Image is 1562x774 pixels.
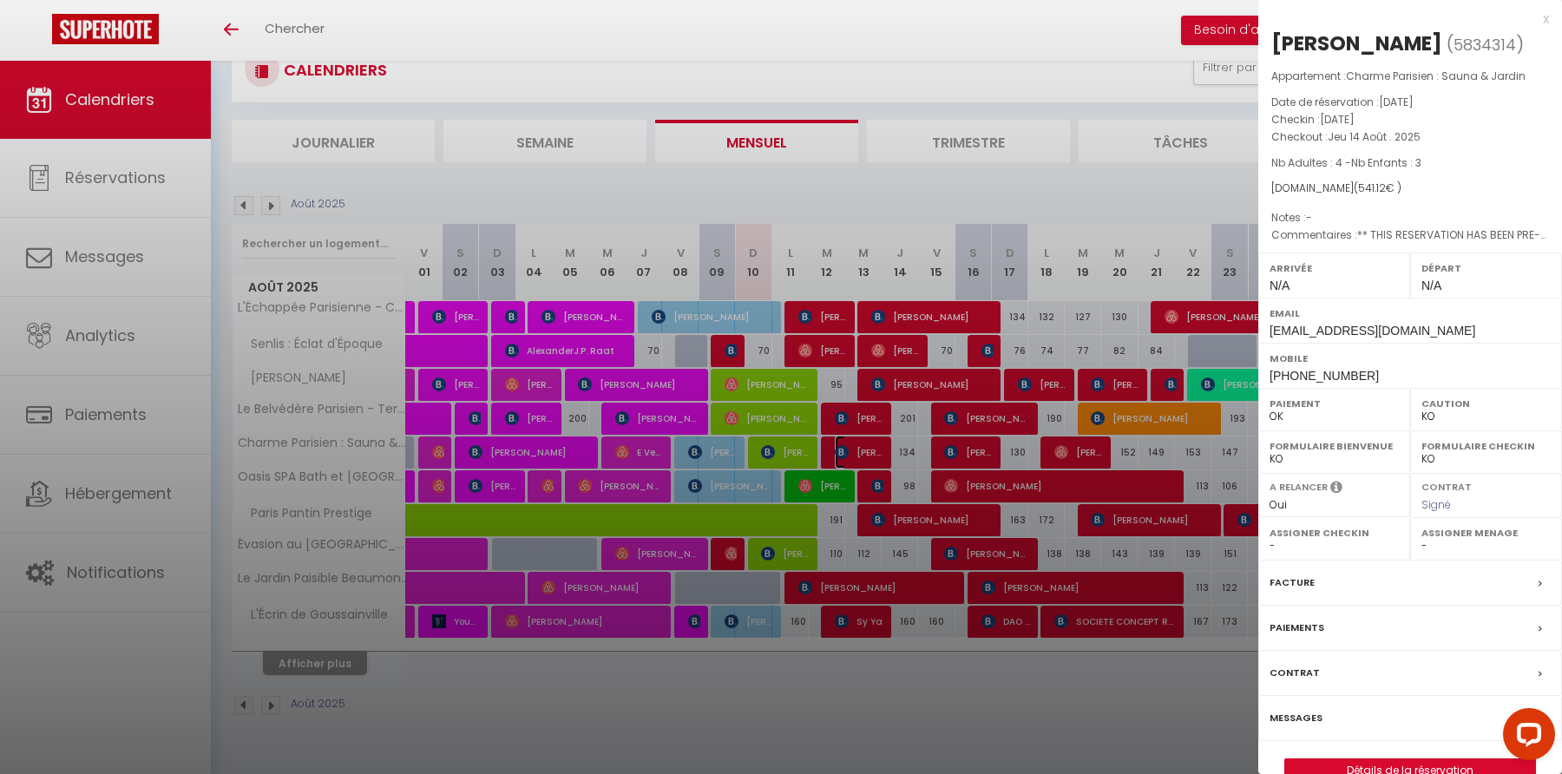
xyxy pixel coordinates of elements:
[1271,226,1549,244] p: Commentaires :
[1271,180,1549,197] div: [DOMAIN_NAME]
[1489,701,1562,774] iframe: LiveChat chat widget
[1379,95,1414,109] span: [DATE]
[1271,30,1442,57] div: [PERSON_NAME]
[1271,94,1549,111] p: Date de réservation :
[1270,437,1399,455] label: Formulaire Bienvenue
[1351,155,1421,170] span: Nb Enfants : 3
[1421,395,1551,412] label: Caution
[1270,619,1324,637] label: Paiements
[1271,111,1549,128] p: Checkin :
[1421,279,1441,292] span: N/A
[1270,524,1399,541] label: Assigner Checkin
[1270,395,1399,412] label: Paiement
[1271,155,1421,170] span: Nb Adultes : 4 -
[1271,68,1549,85] p: Appartement :
[1447,32,1524,56] span: ( )
[1270,664,1320,682] label: Contrat
[1270,324,1475,338] span: [EMAIL_ADDRESS][DOMAIN_NAME]
[1421,259,1551,277] label: Départ
[1270,574,1315,592] label: Facture
[1454,34,1516,56] span: 5834314
[1320,112,1355,127] span: [DATE]
[1328,129,1421,144] span: Jeu 14 Août . 2025
[1270,279,1290,292] span: N/A
[1421,480,1472,491] label: Contrat
[1421,524,1551,541] label: Assigner Menage
[1271,209,1549,226] p: Notes :
[1270,350,1551,367] label: Mobile
[1270,369,1379,383] span: [PHONE_NUMBER]
[1421,437,1551,455] label: Formulaire Checkin
[1346,69,1526,83] span: Charme Parisien : Sauna & Jardin
[1270,259,1399,277] label: Arrivée
[1330,480,1342,499] i: Sélectionner OUI si vous souhaiter envoyer les séquences de messages post-checkout
[1271,128,1549,146] p: Checkout :
[1358,180,1386,195] span: 541.12
[1270,480,1328,495] label: A relancer
[1354,180,1401,195] span: ( € )
[1421,497,1451,512] span: Signé
[1270,305,1551,322] label: Email
[1258,9,1549,30] div: x
[1306,210,1312,225] span: -
[1270,709,1322,727] label: Messages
